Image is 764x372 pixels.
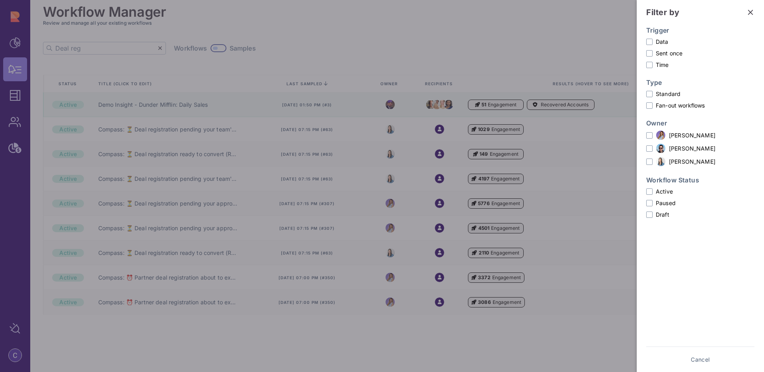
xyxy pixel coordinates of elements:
[646,119,754,127] h2: Owner
[646,90,754,98] label: Standard
[646,157,754,166] label: [PERSON_NAME]
[646,130,754,140] label: [PERSON_NAME]
[646,78,754,86] h2: Type
[646,61,754,69] label: Time
[646,6,680,18] h1: Filter by
[691,356,709,364] span: Cancel
[646,37,754,46] label: Data
[646,101,754,110] label: Fan-out workflows
[646,49,754,57] label: Sent once
[646,187,754,196] label: Active
[646,143,754,153] label: [PERSON_NAME]
[646,176,754,184] h2: Workflow Status
[646,210,754,219] label: Draft
[656,157,665,166] img: 8525803544391_e4bc78f9dfe39fb1ff36_32.jpg
[646,199,754,207] label: Paused
[646,26,754,34] h2: Trigger
[656,144,665,153] img: 8441415745170_3770f3e5d43dcaec3d77_32.jpg
[656,131,665,140] img: 8988563339665_5a12f1d3e1fcf310ea11_32.png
